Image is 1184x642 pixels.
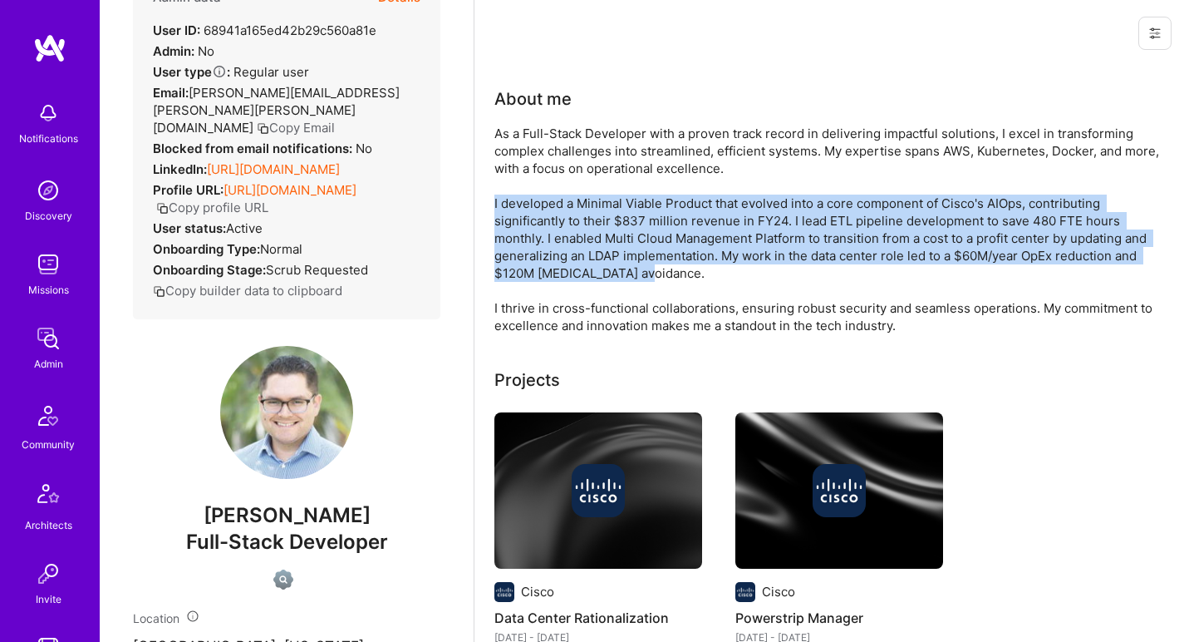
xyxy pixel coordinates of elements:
div: Discovery [25,207,72,225]
div: About me [494,86,572,111]
img: Company logo [494,582,514,602]
img: cover [735,412,943,569]
div: Invite [36,590,61,608]
strong: User status: [153,220,226,236]
strong: LinkedIn: [153,161,207,177]
img: logo [33,33,66,63]
div: Cisco [762,583,795,600]
img: Community [28,396,68,436]
div: Community [22,436,75,453]
i: icon Copy [257,122,269,135]
h4: Data Center Rationalization [494,607,702,629]
img: Invite [32,557,65,590]
img: Architects [28,477,68,516]
i: icon Copy [156,202,169,215]
span: normal [260,241,302,257]
img: cover [494,412,702,569]
button: Copy Email [257,119,335,136]
strong: Onboarding Type: [153,241,260,257]
div: No [153,42,214,60]
div: Projects [494,368,560,393]
img: User Avatar [220,346,353,479]
span: Active [226,220,263,236]
img: bell [32,96,65,130]
strong: Admin: [153,43,194,59]
strong: User type : [153,64,230,80]
strong: User ID: [153,22,200,38]
div: Architects [25,516,72,534]
a: [URL][DOMAIN_NAME] [207,161,340,177]
img: discovery [32,174,65,207]
a: [URL][DOMAIN_NAME] [224,182,356,198]
div: Admin [34,355,63,373]
img: teamwork [32,248,65,281]
div: Regular user [153,63,309,81]
div: Cisco [521,583,554,600]
strong: Email: [153,85,189,101]
img: Not Scrubbed [273,570,293,590]
strong: Profile URL: [153,182,224,198]
strong: Blocked from email notifications: [153,141,356,156]
div: As a Full-Stack Developer with a proven track record in delivering impactful solutions, I excel i... [494,125,1159,334]
div: 68941a165ed42b29c560a81e [153,22,376,39]
img: Company logo [735,582,755,602]
strong: Onboarding Stage: [153,262,266,278]
div: Location [133,610,440,627]
img: Company logo [572,464,625,517]
img: admin teamwork [32,322,65,355]
div: Notifications [19,130,78,147]
div: Missions [28,281,69,299]
h4: Powerstrip Manager [735,607,943,629]
i: Help [212,64,227,79]
button: Copy profile URL [156,199,268,216]
div: No [153,140,372,157]
span: [PERSON_NAME] [133,503,440,528]
button: Copy builder data to clipboard [153,282,342,299]
span: Full-Stack Developer [186,530,388,554]
i: icon Copy [153,285,165,298]
img: Company logo [813,464,866,517]
span: Scrub Requested [266,262,368,278]
span: [PERSON_NAME][EMAIL_ADDRESS][PERSON_NAME][PERSON_NAME][DOMAIN_NAME] [153,85,400,136]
